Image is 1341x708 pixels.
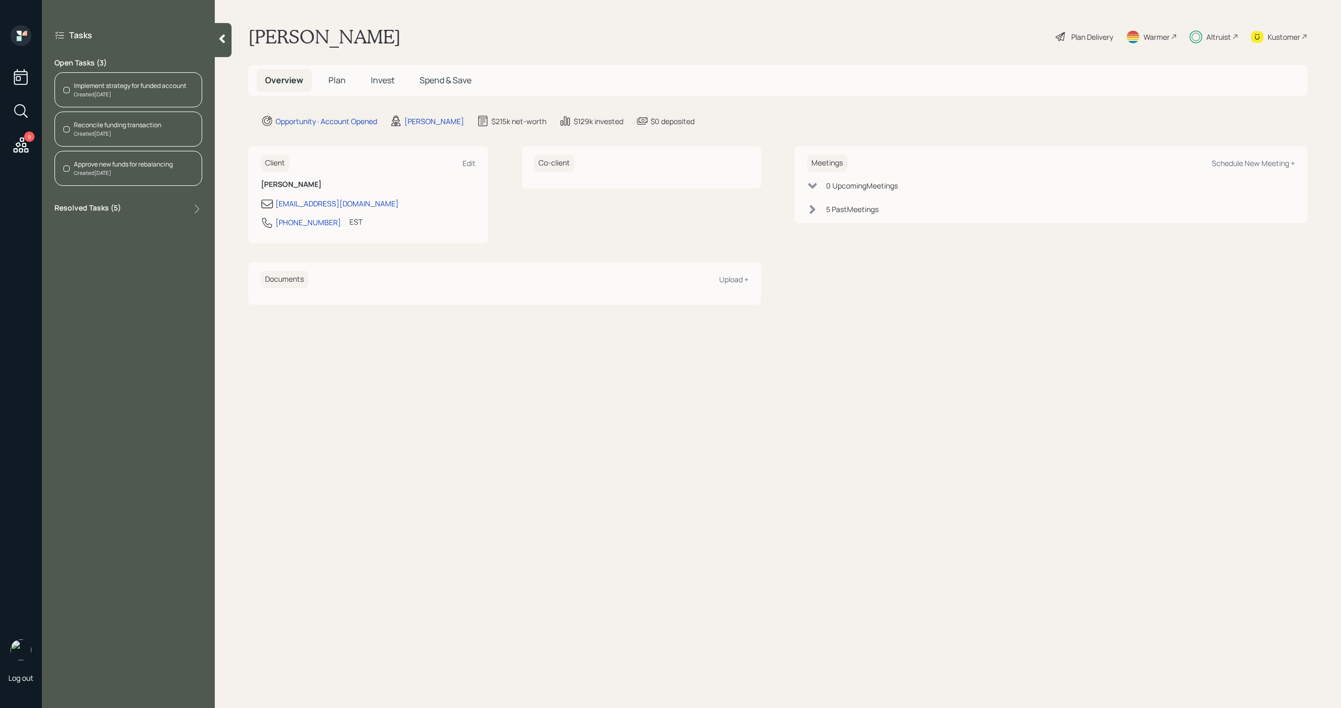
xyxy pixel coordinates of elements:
div: Edit [463,158,476,168]
div: [EMAIL_ADDRESS][DOMAIN_NAME] [276,198,399,209]
label: Resolved Tasks ( 5 ) [54,203,121,215]
div: 5 Past Meeting s [826,204,878,215]
div: Plan Delivery [1071,31,1113,42]
div: $215k net-worth [491,116,546,127]
h6: Meetings [807,154,847,172]
h6: Documents [261,271,308,288]
div: $0 deposited [651,116,695,127]
div: Approve new funds for rebalancing [74,160,173,169]
div: Schedule New Meeting + [1212,158,1295,168]
div: Created [DATE] [74,130,161,138]
span: Invest [371,74,394,86]
div: Upload + [719,274,749,284]
label: Open Tasks ( 3 ) [54,58,202,68]
div: [PHONE_NUMBER] [276,217,341,228]
div: Created [DATE] [74,169,173,177]
h6: Co-client [534,154,574,172]
div: EST [349,216,362,227]
div: Implement strategy for funded account [74,81,186,91]
img: michael-russo-headshot.png [10,639,31,660]
div: Kustomer [1268,31,1300,42]
div: 9 [24,131,35,142]
div: Log out [8,673,34,683]
div: Opportunity · Account Opened [276,116,377,127]
span: Overview [265,74,303,86]
h6: Client [261,154,289,172]
span: Spend & Save [420,74,471,86]
div: [PERSON_NAME] [404,116,464,127]
div: $129k invested [574,116,623,127]
label: Tasks [69,29,92,41]
span: Plan [328,74,346,86]
h6: [PERSON_NAME] [261,180,476,189]
div: Warmer [1144,31,1170,42]
div: Altruist [1206,31,1231,42]
div: Created [DATE] [74,91,186,98]
div: Reconcile funding transaction [74,120,161,130]
div: 0 Upcoming Meeting s [826,180,898,191]
h1: [PERSON_NAME] [248,25,401,48]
